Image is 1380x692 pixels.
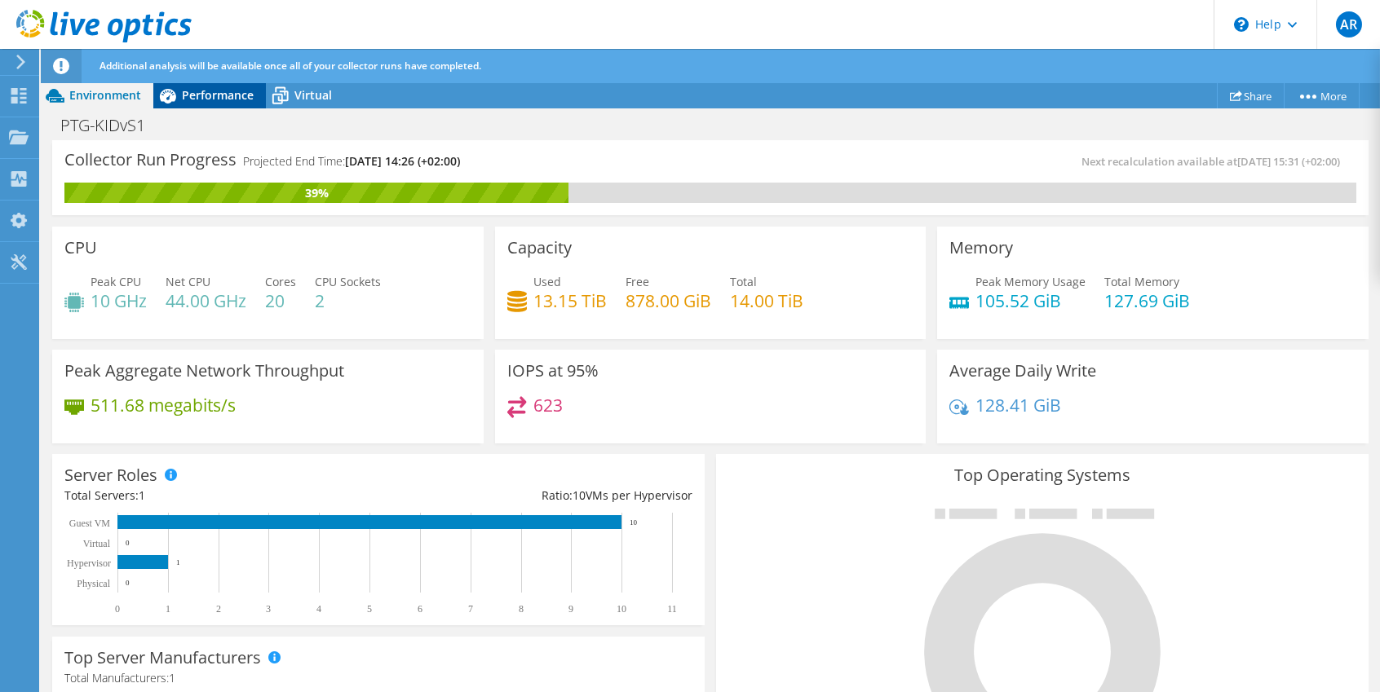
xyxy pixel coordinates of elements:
span: Additional analysis will be available once all of your collector runs have completed. [100,59,481,73]
h4: 105.52 GiB [975,292,1086,310]
h4: 10 GHz [91,292,147,310]
div: Total Servers: [64,487,378,505]
h4: 44.00 GHz [166,292,246,310]
h4: Projected End Time: [243,152,460,170]
text: 2 [216,603,221,615]
text: 4 [316,603,321,615]
span: AR [1336,11,1362,37]
span: [DATE] 14:26 (+02:00) [345,153,460,169]
h3: Top Server Manufacturers [64,649,261,667]
span: 1 [169,670,175,685]
text: 10 [630,518,638,527]
span: Total Memory [1104,274,1179,289]
text: 11 [667,603,677,615]
h4: 511.68 megabits/s [91,396,236,414]
text: Physical [77,578,110,589]
h3: Server Roles [64,466,157,484]
span: CPU Sockets [315,274,381,289]
h4: 14.00 TiB [730,292,803,310]
h4: Total Manufacturers: [64,669,692,687]
text: 9 [568,603,573,615]
text: Virtual [83,538,111,549]
span: Peak CPU [91,274,141,289]
text: 7 [468,603,473,615]
div: 39% [64,184,568,202]
text: 1 [166,603,170,615]
span: Virtual [294,87,332,103]
text: 0 [126,579,130,587]
text: 8 [519,603,524,615]
span: Cores [265,274,296,289]
h4: 13.15 TiB [533,292,607,310]
span: Total [730,274,757,289]
h3: Average Daily Write [949,362,1096,380]
h4: 878.00 GiB [626,292,711,310]
span: Free [626,274,649,289]
text: 10 [617,603,626,615]
a: Share [1217,83,1285,108]
h4: 128.41 GiB [975,396,1061,414]
h4: 623 [533,396,563,414]
h3: Capacity [507,239,572,257]
span: Environment [69,87,141,103]
h3: Peak Aggregate Network Throughput [64,362,344,380]
span: 1 [139,487,145,503]
span: Net CPU [166,274,210,289]
svg: \n [1234,17,1249,32]
h4: 127.69 GiB [1104,292,1190,310]
h3: IOPS at 95% [507,362,599,380]
span: Performance [182,87,254,103]
h3: CPU [64,239,97,257]
div: Ratio: VMs per Hypervisor [378,487,692,505]
span: Peak Memory Usage [975,274,1086,289]
text: 3 [266,603,271,615]
h4: 20 [265,292,296,310]
a: More [1284,83,1360,108]
text: 0 [126,539,130,547]
h4: 2 [315,292,381,310]
span: Next recalculation available at [1081,154,1348,169]
text: 0 [115,603,120,615]
text: 5 [367,603,372,615]
h1: PTG-KIDvS1 [53,117,170,134]
h3: Memory [949,239,1013,257]
text: 6 [418,603,422,615]
h3: Top Operating Systems [728,466,1356,484]
span: 10 [573,487,586,503]
span: Used [533,274,561,289]
text: 1 [176,558,180,566]
span: [DATE] 15:31 (+02:00) [1237,154,1340,169]
text: Guest VM [69,518,110,529]
text: Hypervisor [67,558,111,569]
